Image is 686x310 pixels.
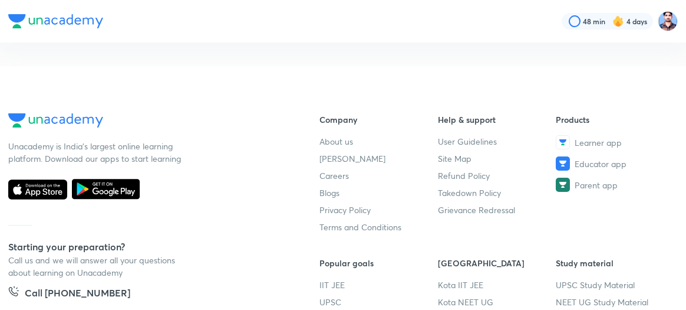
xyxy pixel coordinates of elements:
h6: Popular goals [319,257,438,269]
a: [PERSON_NAME] [319,152,438,165]
a: User Guidelines [438,135,556,148]
a: Privacy Policy [319,204,438,216]
a: Kota IIT JEE [438,279,556,291]
h6: Help & support [438,113,556,126]
img: Company Logo [8,113,103,128]
a: Refund Policy [438,169,556,182]
p: Unacademy is India’s largest online learning platform. Download our apps to start learning [8,140,185,165]
a: Blogs [319,187,438,199]
h6: Products [556,113,674,126]
a: Takedown Policy [438,187,556,199]
a: About us [319,135,438,148]
h6: Study material [556,257,674,269]
h6: Company [319,113,438,126]
a: UPSC [319,296,438,308]
a: Careers [319,169,438,182]
img: Company Logo [8,14,103,28]
a: Company Logo [8,113,282,130]
span: Parent app [575,179,618,191]
span: Educator app [575,158,626,170]
h6: [GEOGRAPHIC_DATA] [438,257,556,269]
a: Learner app [556,135,674,149]
p: Call us and we will answer all your questions about learning on Unacademy [8,254,185,279]
h5: Call [PHONE_NUMBER] [25,286,130,302]
a: Kota NEET UG [438,296,556,308]
img: Irfan Qurashi [658,11,678,31]
a: Call [PHONE_NUMBER] [8,286,130,302]
span: Careers [319,169,349,182]
img: Learner app [556,135,570,149]
img: Parent app [556,178,570,192]
a: UPSC Study Material [556,279,674,291]
a: IIT JEE [319,279,438,291]
a: Educator app [556,156,674,171]
img: Educator app [556,156,570,171]
h5: Starting your preparation? [8,240,282,254]
img: streak [612,15,624,27]
a: Site Map [438,152,556,165]
a: Parent app [556,178,674,192]
span: Learner app [575,136,622,149]
a: Terms and Conditions [319,221,438,233]
a: Grievance Redressal [438,204,556,216]
a: NEET UG Study Material [556,296,674,308]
